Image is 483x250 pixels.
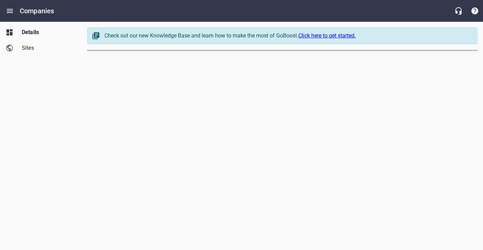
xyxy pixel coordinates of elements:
[467,3,483,19] button: Support Portal
[22,44,73,52] span: Sites
[104,32,470,40] div: Check out our new Knowledge Base and learn how to make the most of GoBoost.
[20,5,54,16] h6: Companies
[298,32,356,39] a: Click here to get started.
[2,3,18,19] button: Open drawer
[22,28,73,36] span: Details
[450,3,467,19] button: Live Chat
